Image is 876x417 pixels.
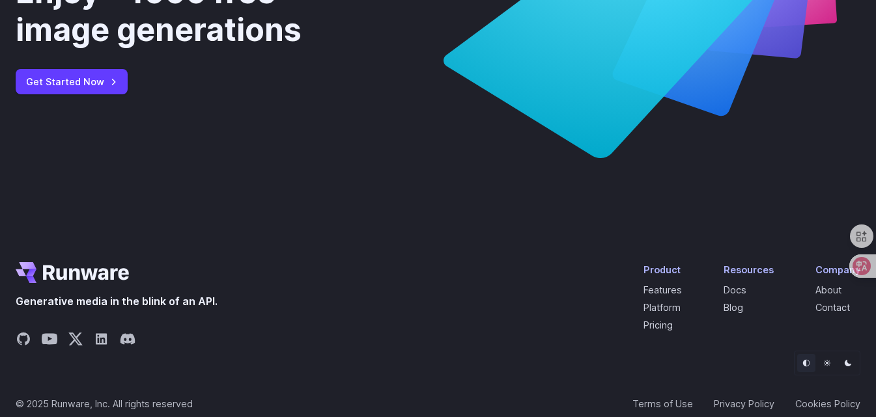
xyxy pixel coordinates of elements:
a: Terms of Use [632,396,693,411]
a: Go to / [16,262,129,283]
div: Product [643,262,682,277]
ul: Theme selector [794,351,860,375]
a: Share on GitHub [16,331,31,351]
a: Contact [815,302,850,313]
a: Docs [724,284,746,295]
a: Share on YouTube [42,331,57,351]
a: Pricing [643,319,673,330]
button: Default [797,354,815,372]
div: Company [815,262,860,277]
span: Generative media in the blink of an API. [16,293,218,310]
a: Share on X [68,331,83,351]
div: Resources [724,262,774,277]
a: Share on Discord [120,331,135,351]
a: Share on LinkedIn [94,331,109,351]
a: Privacy Policy [714,396,774,411]
button: Light [818,354,836,372]
button: Dark [839,354,857,372]
a: About [815,284,841,295]
a: Features [643,284,682,295]
a: Cookies Policy [795,396,860,411]
span: © 2025 Runware, Inc. All rights reserved [16,396,193,411]
a: Get Started Now [16,69,128,94]
a: Blog [724,302,743,313]
a: Platform [643,302,681,313]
